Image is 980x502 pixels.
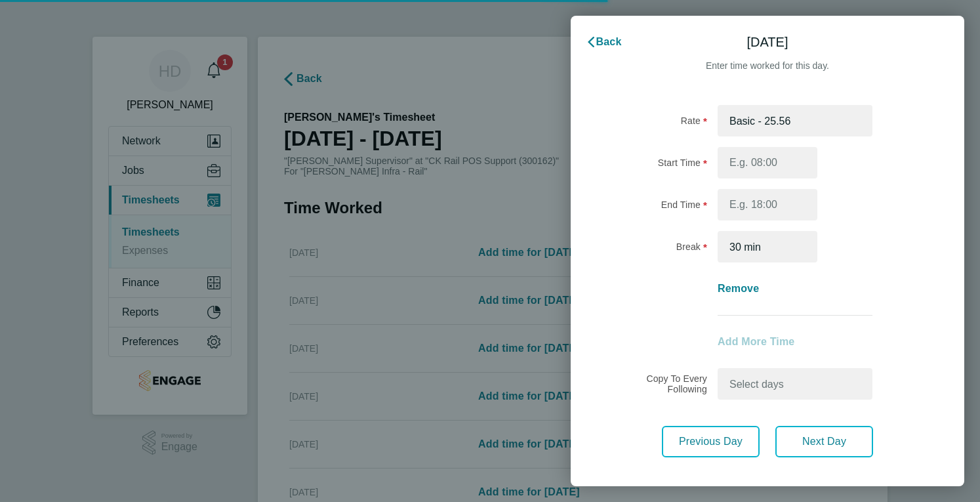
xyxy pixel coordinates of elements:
button: Next Day [775,426,873,457]
span: Back [596,36,622,47]
p: [DATE] [747,33,788,51]
label: Start Time [658,157,707,173]
label: Break [676,241,707,257]
span: Previous Day [679,436,743,447]
span: Next Day [802,436,846,447]
label: End Time [661,199,707,215]
label: Copy To Every Following [635,373,707,394]
button: Previous Day [662,426,760,457]
input: E.g. 08:00 [718,147,817,178]
label: Rate [681,115,707,131]
div: Enter time worked for this day. [571,58,964,73]
button: Back [573,29,635,55]
input: E.g. 18:00 [718,189,817,220]
button: Remove [718,283,759,294]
